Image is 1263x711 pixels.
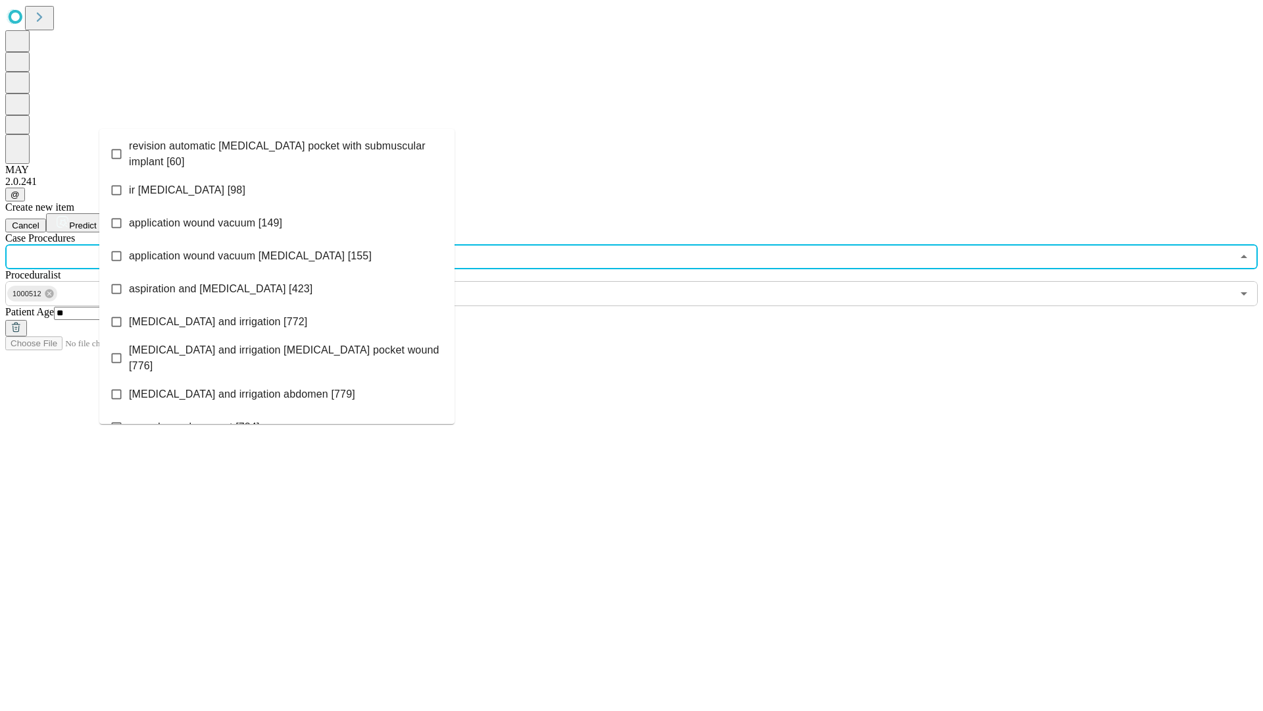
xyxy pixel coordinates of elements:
[1235,248,1253,266] button: Close
[5,201,74,213] span: Create new item
[5,306,54,317] span: Patient Age
[46,213,107,232] button: Predict
[5,269,61,280] span: Proceduralist
[129,386,355,402] span: [MEDICAL_DATA] and irrigation abdomen [779]
[129,342,444,374] span: [MEDICAL_DATA] and irrigation [MEDICAL_DATA] pocket wound [776]
[7,286,47,302] span: 1000512
[5,188,25,201] button: @
[5,219,46,232] button: Cancel
[7,286,57,302] div: 1000512
[129,248,372,264] span: application wound vacuum [MEDICAL_DATA] [155]
[5,176,1258,188] div: 2.0.241
[1235,284,1253,303] button: Open
[129,182,245,198] span: ir [MEDICAL_DATA] [98]
[129,138,444,170] span: revision automatic [MEDICAL_DATA] pocket with submuscular implant [60]
[12,221,39,230] span: Cancel
[69,221,96,230] span: Predict
[5,164,1258,176] div: MAY
[129,281,312,297] span: aspiration and [MEDICAL_DATA] [423]
[129,314,307,330] span: [MEDICAL_DATA] and irrigation [772]
[5,232,75,244] span: Scheduled Procedure
[11,190,20,199] span: @
[129,215,282,231] span: application wound vacuum [149]
[129,419,260,435] span: wound vac placement [784]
